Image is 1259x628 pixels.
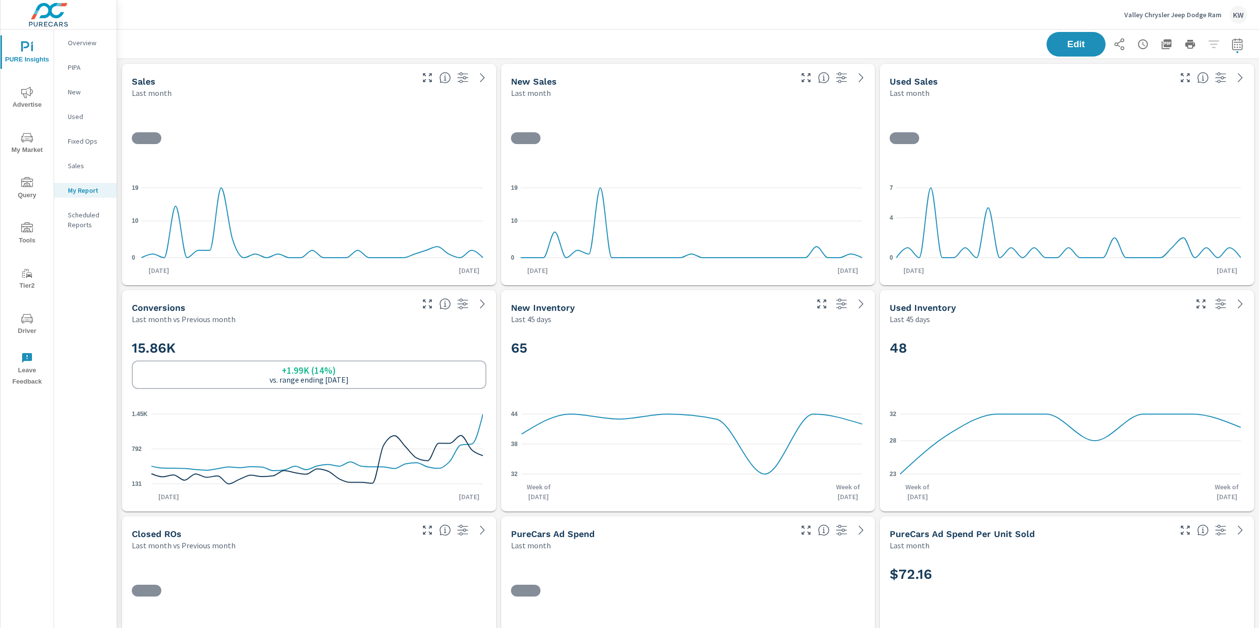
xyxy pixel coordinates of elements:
[511,410,518,417] text: 44
[132,339,486,357] h2: 15.86K
[68,185,109,195] p: My Report
[890,339,1244,357] h2: 48
[3,352,51,388] span: Leave Feedback
[151,492,186,502] p: [DATE]
[420,522,435,538] button: Make Fullscreen
[68,112,109,121] p: Used
[1232,70,1248,86] a: See more details in report
[1109,34,1129,54] button: Share Report
[132,87,172,99] p: Last month
[521,482,556,502] p: Week of [DATE]
[270,375,349,384] p: vs. range ending [DATE]
[3,222,51,246] span: Tools
[452,266,486,275] p: [DATE]
[132,539,236,551] p: Last month vs Previous month
[511,440,518,447] text: 38
[0,30,54,391] div: nav menu
[511,217,518,224] text: 10
[3,41,51,65] span: PURE Insights
[1228,34,1247,54] button: Select Date Range
[68,62,109,72] p: PIPA
[798,70,814,86] button: Make Fullscreen
[54,183,117,198] div: My Report
[1197,72,1209,84] span: Number of vehicles sold by the dealership over the selected date range. [Source: This data is sou...
[511,302,575,313] h5: New Inventory
[1180,34,1200,54] button: Print Report
[511,313,551,325] p: Last 45 days
[900,482,935,502] p: Week of [DATE]
[818,72,830,84] span: Number of vehicles sold by the dealership over the selected date range. [Source: This data is sou...
[890,437,897,444] text: 28
[132,529,181,539] h5: Closed ROs
[818,524,830,536] span: Total cost of media for all PureCars channels for the selected dealership group over the selected...
[1177,70,1193,86] button: Make Fullscreen
[511,339,866,357] h2: 65
[814,296,830,312] button: Make Fullscreen
[1047,32,1106,57] button: Edit
[475,70,490,86] a: See more details in report
[890,539,929,551] p: Last month
[132,254,135,261] text: 0
[1056,40,1096,49] span: Edit
[54,109,117,124] div: Used
[439,524,451,536] span: Number of Repair Orders Closed by the selected dealership group over the selected time range. [So...
[853,70,869,86] a: See more details in report
[890,76,938,87] h5: Used Sales
[511,184,518,191] text: 19
[3,313,51,337] span: Driver
[68,210,109,230] p: Scheduled Reports
[890,470,897,477] text: 23
[68,38,109,48] p: Overview
[1177,522,1193,538] button: Make Fullscreen
[54,60,117,75] div: PIPA
[475,522,490,538] a: See more details in report
[511,470,518,477] text: 32
[142,266,176,275] p: [DATE]
[511,529,595,539] h5: PureCars Ad Spend
[1232,296,1248,312] a: See more details in report
[890,313,930,325] p: Last 45 days
[511,539,551,551] p: Last month
[132,76,155,87] h5: Sales
[890,184,893,191] text: 7
[890,566,1244,583] h2: $72.16
[3,132,51,156] span: My Market
[890,302,956,313] h5: Used Inventory
[897,266,931,275] p: [DATE]
[439,298,451,310] span: The number of dealer-specified goals completed by a visitor. [Source: This data is provided by th...
[475,296,490,312] a: See more details in report
[132,302,185,313] h5: Conversions
[831,482,865,502] p: Week of [DATE]
[132,217,139,224] text: 10
[54,85,117,99] div: New
[1210,482,1244,502] p: Week of [DATE]
[1124,10,1222,19] p: Valley Chrysler Jeep Dodge Ram
[68,136,109,146] p: Fixed Ops
[511,76,557,87] h5: New Sales
[54,35,117,50] div: Overview
[132,410,148,417] text: 1.45K
[132,184,139,191] text: 19
[890,87,929,99] p: Last month
[1197,524,1209,536] span: Average cost of advertising per each vehicle sold at the dealer over the selected date range. The...
[890,214,893,221] text: 4
[1232,522,1248,538] a: See more details in report
[439,72,451,84] span: Number of vehicles sold by the dealership over the selected date range. [Source: This data is sou...
[890,410,897,417] text: 32
[3,87,51,111] span: Advertise
[132,480,142,487] text: 131
[132,313,236,325] p: Last month vs Previous month
[1210,266,1244,275] p: [DATE]
[890,254,893,261] text: 0
[3,177,51,201] span: Query
[798,522,814,538] button: Make Fullscreen
[853,522,869,538] a: See more details in report
[420,70,435,86] button: Make Fullscreen
[54,134,117,149] div: Fixed Ops
[68,87,109,97] p: New
[511,87,551,99] p: Last month
[831,266,865,275] p: [DATE]
[54,158,117,173] div: Sales
[511,254,514,261] text: 0
[132,445,142,452] text: 792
